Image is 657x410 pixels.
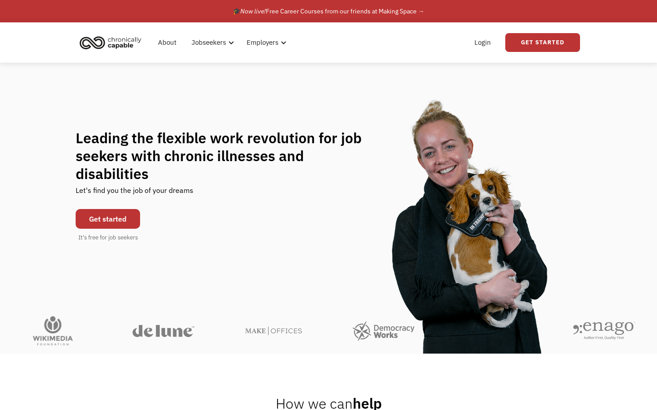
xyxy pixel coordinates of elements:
[76,183,193,205] div: Let's find you the job of your dreams
[247,37,278,48] div: Employers
[469,28,496,57] a: Login
[186,28,237,57] div: Jobseekers
[240,7,266,15] em: Now live!
[76,129,379,183] h1: Leading the flexible work revolution for job seekers with chronic illnesses and disabilities
[76,209,140,229] a: Get started
[153,28,182,57] a: About
[505,33,580,52] a: Get Started
[77,33,148,52] a: home
[192,37,226,48] div: Jobseekers
[241,28,289,57] div: Employers
[77,33,144,52] img: Chronically Capable logo
[78,233,138,242] div: It's free for job seekers
[233,6,424,17] div: 🎓 Free Career Courses from our friends at Making Space →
